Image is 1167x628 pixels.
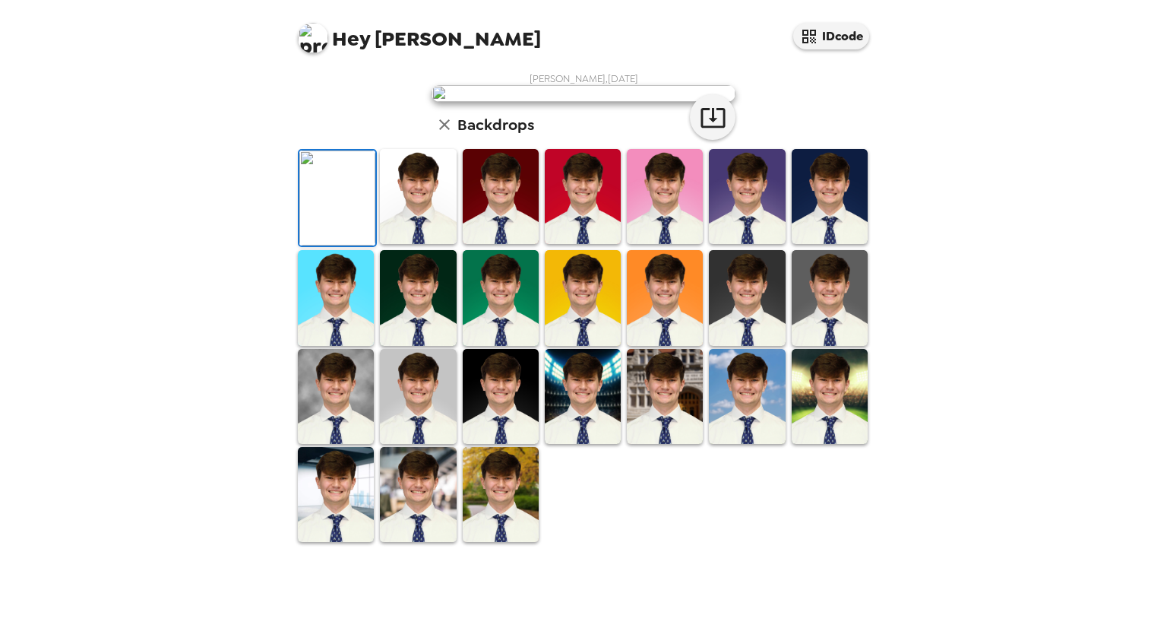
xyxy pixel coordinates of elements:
[793,23,869,49] button: IDcode
[299,151,375,246] img: Original
[457,113,534,137] h6: Backdrops
[530,72,638,85] span: [PERSON_NAME] , [DATE]
[298,23,328,53] img: profile pic
[432,85,735,102] img: user
[298,15,541,49] span: [PERSON_NAME]
[332,25,370,52] span: Hey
